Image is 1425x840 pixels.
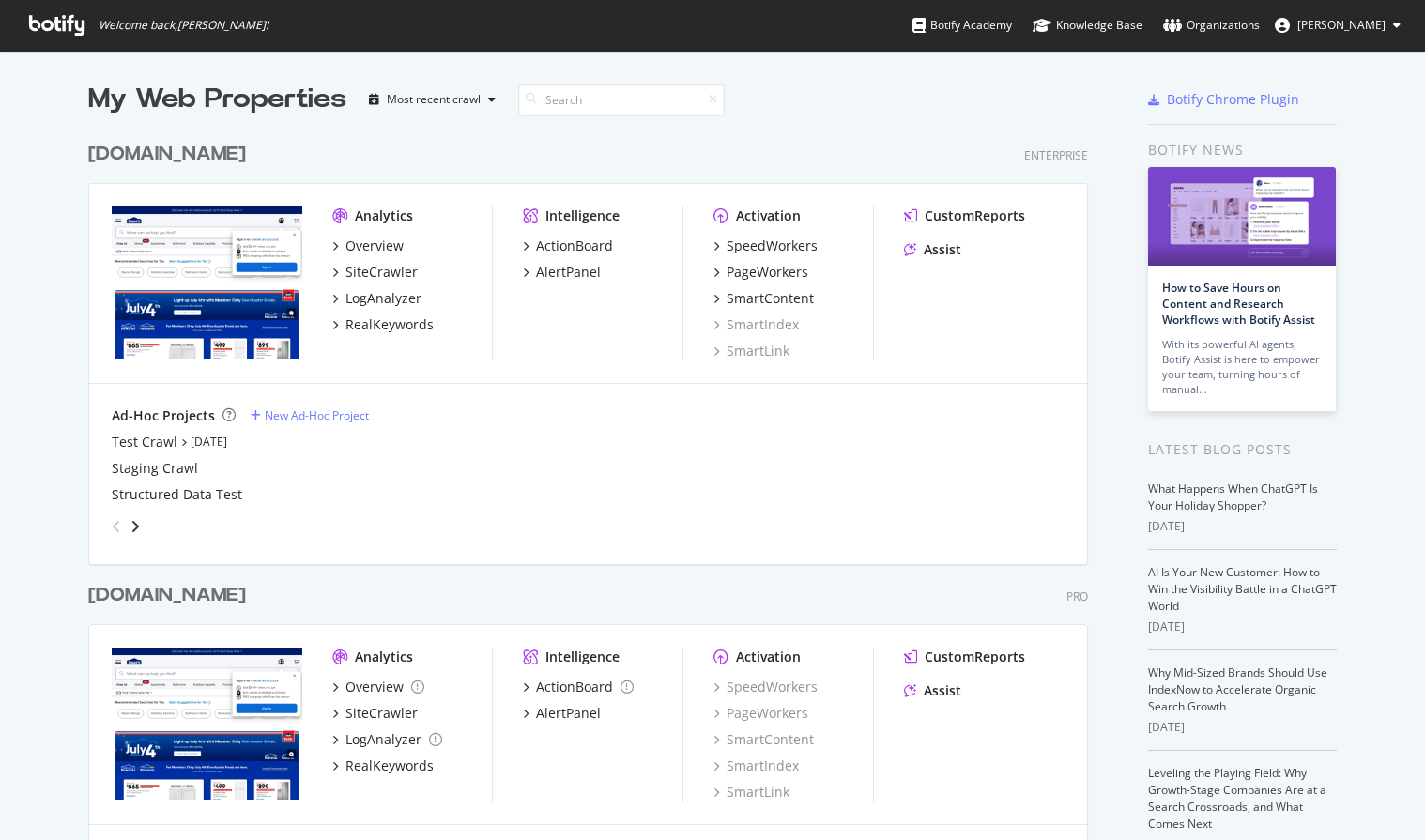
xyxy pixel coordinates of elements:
a: PageWorkers [713,704,808,723]
div: RealKeywords [345,756,434,775]
div: Organizations [1163,16,1260,35]
div: Ad-Hoc Projects [112,406,215,425]
a: SmartLink [713,783,789,802]
a: Test Crawl [112,433,177,451]
div: [DATE] [1148,518,1337,535]
input: Search [518,84,725,116]
div: Pro [1066,588,1088,604]
div: AlertPanel [536,704,601,723]
a: AlertPanel [523,263,601,282]
div: Botify Academy [912,16,1012,35]
a: Staging Crawl [112,459,198,478]
a: SiteCrawler [332,263,418,282]
a: SpeedWorkers [713,678,818,696]
div: Overview [345,237,404,255]
a: Assist [904,240,961,259]
a: SpeedWorkers [713,237,818,255]
a: New Ad-Hoc Project [251,407,369,423]
div: Intelligence [545,206,620,225]
div: Analytics [355,206,413,225]
div: ActionBoard [536,237,613,255]
div: SmartContent [727,289,814,308]
a: [DOMAIN_NAME] [88,141,253,168]
div: [DATE] [1148,619,1337,635]
div: Botify news [1148,140,1337,160]
a: SmartContent [713,730,814,749]
div: CustomReports [925,206,1025,225]
div: Analytics [355,648,413,666]
a: How to Save Hours on Content and Research Workflows with Botify Assist [1162,280,1315,328]
a: Overview [332,237,404,255]
a: SmartIndex [713,315,799,334]
div: [DOMAIN_NAME] [88,141,246,168]
a: Botify Chrome Plugin [1148,90,1299,109]
div: angle-left [104,512,129,542]
div: Activation [736,648,801,666]
div: Assist [924,681,961,700]
a: SmartIndex [713,756,799,775]
div: ActionBoard [536,678,613,696]
a: What Happens When ChatGPT Is Your Holiday Shopper? [1148,481,1318,513]
img: www.lowes.com [112,206,302,359]
div: AlertPanel [536,263,601,282]
button: [PERSON_NAME] [1260,10,1416,40]
div: SiteCrawler [345,263,418,282]
div: angle-right [129,517,142,536]
div: Activation [736,206,801,225]
a: Structured Data Test [112,485,242,504]
div: Assist [924,240,961,259]
div: With its powerful AI agents, Botify Assist is here to empower your team, turning hours of manual… [1162,337,1322,397]
a: AlertPanel [523,704,601,723]
a: ActionBoard [523,678,634,696]
div: Knowledge Base [1033,16,1142,35]
a: RealKeywords [332,315,434,334]
a: Leveling the Playing Field: Why Growth-Stage Companies Are at a Search Crossroads, and What Comes... [1148,765,1326,832]
a: [DOMAIN_NAME] [88,582,253,609]
a: SmartContent [713,289,814,308]
div: LogAnalyzer [345,730,421,749]
a: Why Mid-Sized Brands Should Use IndexNow to Accelerate Organic Search Growth [1148,664,1327,714]
a: PageWorkers [713,263,808,282]
span: Randy Dargenio [1297,17,1386,33]
div: Enterprise [1024,147,1088,163]
div: Botify Chrome Plugin [1167,90,1299,109]
div: My Web Properties [88,81,346,118]
div: PageWorkers [727,263,808,282]
a: CustomReports [904,206,1025,225]
div: Overview [345,678,404,696]
div: Latest Blog Posts [1148,439,1337,460]
div: RealKeywords [345,315,434,334]
div: CustomReports [925,648,1025,666]
div: New Ad-Hoc Project [265,407,369,423]
a: SiteCrawler [332,704,418,723]
a: RealKeywords [332,756,434,775]
button: Most recent crawl [361,84,503,115]
a: AI Is Your New Customer: How to Win the Visibility Battle in a ChatGPT World [1148,564,1337,614]
div: SpeedWorkers [727,237,818,255]
a: ActionBoard [523,237,613,255]
a: SmartLink [713,342,789,360]
div: Most recent crawl [387,94,481,105]
div: [DATE] [1148,719,1337,736]
img: www.lowessecondary.com [112,648,302,800]
div: LogAnalyzer [345,289,421,308]
a: [DATE] [191,434,227,450]
a: LogAnalyzer [332,289,421,308]
div: [DOMAIN_NAME] [88,582,246,609]
span: Welcome back, [PERSON_NAME] ! [99,18,268,33]
div: SiteCrawler [345,704,418,723]
div: Intelligence [545,648,620,666]
a: Assist [904,681,961,700]
a: LogAnalyzer [332,730,442,749]
img: How to Save Hours on Content and Research Workflows with Botify Assist [1148,167,1336,266]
